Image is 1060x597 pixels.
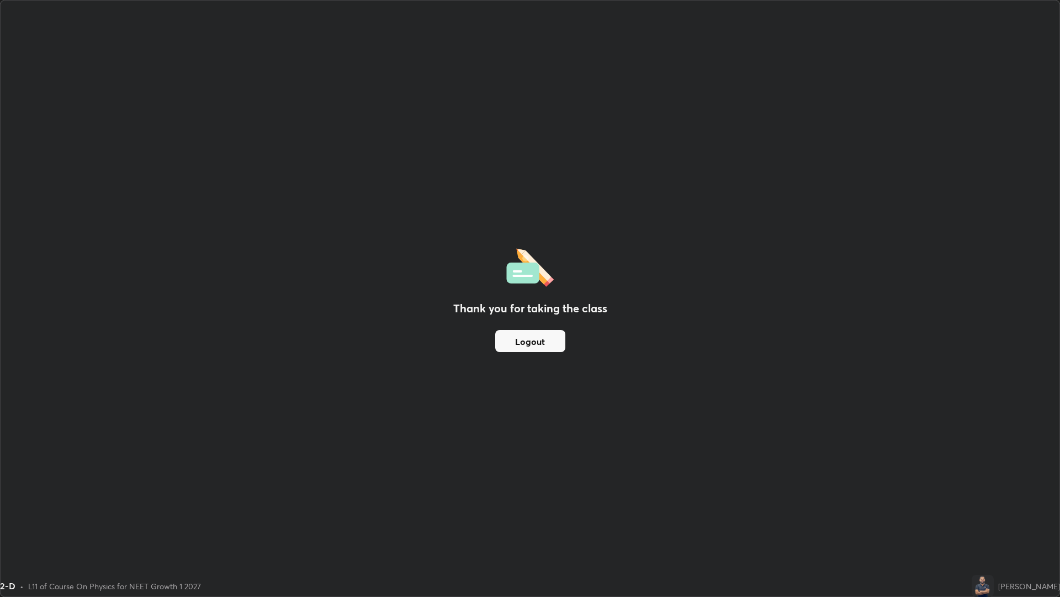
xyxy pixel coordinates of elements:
button: Logout [495,330,565,352]
img: offlineFeedback.1438e8b3.svg [506,245,554,287]
div: [PERSON_NAME] [998,580,1060,592]
h2: Thank you for taking the class [453,300,607,317]
div: • [20,580,24,592]
img: 1e098d1157dd41aeaa8d1c427e49ddca.png [972,575,994,597]
div: L11 of Course On Physics for NEET Growth 1 2027 [28,580,201,592]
